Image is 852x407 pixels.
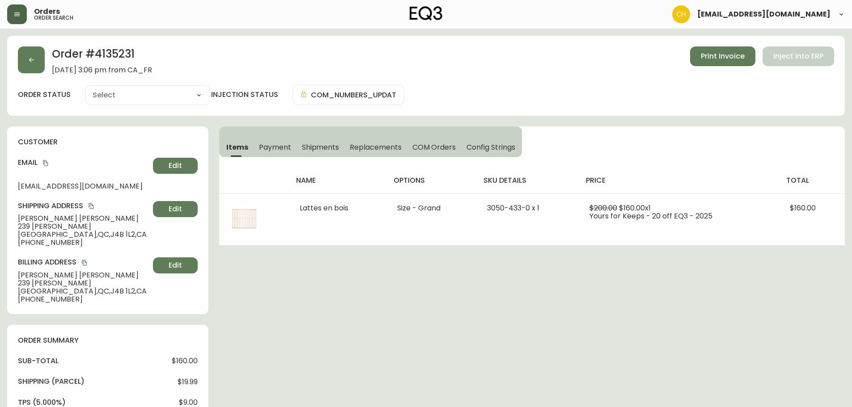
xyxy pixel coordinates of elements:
button: Edit [153,257,198,273]
button: copy [87,201,96,210]
h4: Email [18,158,149,168]
span: $9.00 [179,399,198,407]
span: Replacements [350,143,401,152]
button: copy [41,159,50,168]
img: 6288462cea190ebb98a2c2f3c744dd7e [672,5,690,23]
button: Print Invoice [690,46,755,66]
span: $160.00 [790,203,816,213]
button: Edit [153,158,198,174]
span: [EMAIL_ADDRESS][DOMAIN_NAME] [697,11,831,18]
span: $200.00 [589,203,617,213]
span: Edit [169,260,182,270]
img: logo [410,6,443,21]
span: $160.00 x 1 [619,203,651,213]
h4: name [296,176,379,185]
h4: sku details [483,176,572,185]
span: COM Orders [412,143,456,152]
h4: Shipping Address [18,201,149,211]
span: [PERSON_NAME] [PERSON_NAME] [18,271,149,279]
h4: injection status [211,90,278,100]
span: Yours for Keeps - 20 off EQ3 - 2025 [589,211,712,221]
button: copy [80,258,89,267]
span: [GEOGRAPHIC_DATA] , QC , J4B 1L2 , CA [18,287,149,295]
span: Config Strings [466,143,515,152]
span: $160.00 [172,357,198,365]
span: Lattes en bois [300,203,348,213]
button: Edit [153,201,198,217]
span: 239 [PERSON_NAME] [18,279,149,287]
span: [PHONE_NUMBER] [18,295,149,303]
span: Orders [34,8,60,15]
span: Edit [169,204,182,214]
img: f87f6e5d-bde5-40fc-835c-448ac78e050f.jpg [230,204,259,233]
h4: options [394,176,469,185]
h4: customer [18,137,198,147]
span: [GEOGRAPHIC_DATA] , QC , J4B 1L2 , CA [18,231,149,239]
span: [DATE] 3:06 pm from CA_FR [52,66,152,74]
h4: order summary [18,336,198,345]
span: 3050-433-0 x 1 [487,203,539,213]
span: Payment [259,143,291,152]
span: [PHONE_NUMBER] [18,239,149,247]
h4: total [786,176,838,185]
span: Shipments [302,143,339,152]
h4: price [586,176,772,185]
h4: Billing Address [18,257,149,267]
span: Items [226,143,248,152]
span: 239 [PERSON_NAME] [18,222,149,231]
span: Print Invoice [701,51,745,61]
span: $19.99 [178,378,198,386]
h2: Order # 4135231 [52,46,152,66]
h4: Shipping ( Parcel ) [18,377,85,386]
h5: order search [34,15,73,21]
span: [EMAIL_ADDRESS][DOMAIN_NAME] [18,182,149,190]
span: Edit [169,161,182,171]
span: [PERSON_NAME] [PERSON_NAME] [18,214,149,222]
h4: sub-total [18,356,59,366]
label: order status [18,90,71,100]
li: Size - Grand [397,204,466,212]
